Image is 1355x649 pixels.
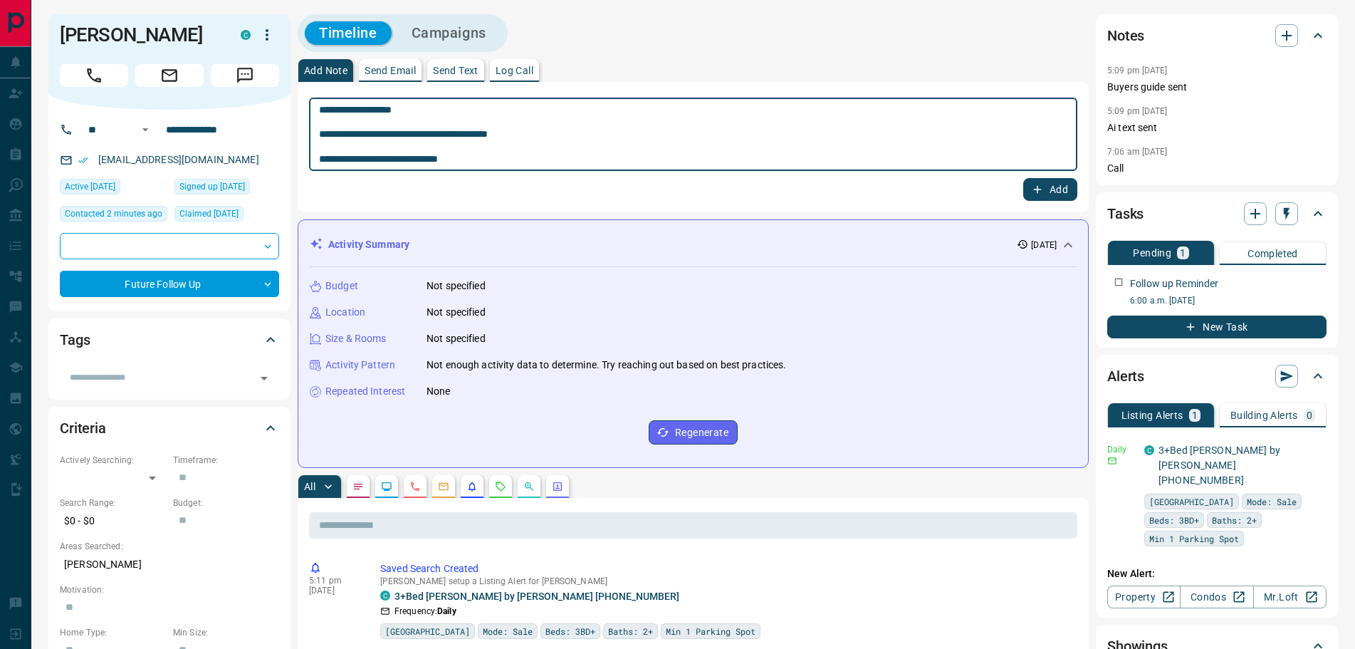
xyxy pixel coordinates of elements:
button: Open [254,368,274,388]
svg: Notes [352,481,364,492]
svg: Calls [409,481,421,492]
p: 1 [1180,248,1186,258]
span: [GEOGRAPHIC_DATA] [385,624,470,638]
div: Alerts [1107,359,1327,393]
button: Campaigns [397,21,501,45]
p: All [304,482,315,492]
p: Size & Rooms [325,331,387,346]
p: Follow up Reminder [1130,276,1218,291]
span: Contacted 2 minutes ago [65,207,162,221]
p: 0 [1307,410,1312,420]
p: Log Call [496,66,533,76]
p: Search Range: [60,497,166,509]
div: Tags [60,323,279,357]
span: Mode: Sale [1247,494,1297,509]
p: Budget [325,279,358,294]
div: Sat Aug 30 2025 [60,179,167,199]
span: Baths: 2+ [608,624,653,638]
p: Send Email [365,66,416,76]
p: Ai text sent [1107,120,1327,135]
h2: Tags [60,328,90,351]
div: Mon Sep 15 2025 [60,206,167,226]
p: Repeated Interest [325,384,405,399]
p: Actively Searching: [60,454,166,467]
p: [DATE] [1031,239,1057,251]
div: Sat Aug 30 2025 [174,206,279,226]
span: Email [135,64,204,87]
svg: Lead Browsing Activity [381,481,392,492]
div: Activity Summary[DATE] [310,232,1077,258]
p: [PERSON_NAME] setup a Listing Alert for [PERSON_NAME] [380,576,1072,586]
span: Claimed [DATE] [179,207,239,221]
span: Min 1 Parking Spot [1149,531,1239,546]
svg: Email Verified [78,155,88,165]
div: condos.ca [380,591,390,601]
p: Location [325,305,365,320]
p: Activity Pattern [325,358,395,373]
p: [DATE] [309,586,359,596]
p: Saved Search Created [380,561,1072,576]
a: 3+Bed [PERSON_NAME] by [PERSON_NAME] [PHONE_NUMBER] [1158,445,1280,486]
p: Not specified [427,331,486,346]
p: Motivation: [60,583,279,596]
a: Property [1107,586,1181,608]
div: Fri Aug 29 2025 [174,179,279,199]
a: 3+Bed [PERSON_NAME] by [PERSON_NAME] [PHONE_NUMBER] [394,591,679,602]
p: 7:06 am [DATE] [1107,147,1168,157]
strong: Daily [437,606,456,616]
a: Condos [1180,586,1253,608]
p: Add Note [304,66,347,76]
p: 5:09 pm [DATE] [1107,106,1168,116]
p: Building Alerts [1230,410,1298,420]
svg: Opportunities [523,481,535,492]
p: Not enough activity data to determine. Try reaching out based on best practices. [427,358,787,373]
span: Active [DATE] [65,180,115,194]
button: New Task [1107,316,1327,338]
button: Add [1023,178,1077,201]
div: Future Follow Up [60,271,279,297]
p: None [427,384,451,399]
p: 5:09 pm [DATE] [1107,66,1168,76]
button: Open [137,121,154,138]
button: Timeline [305,21,392,45]
h2: Alerts [1107,365,1144,388]
p: Frequency: [394,605,456,618]
svg: Requests [495,481,506,492]
h2: Notes [1107,24,1144,47]
span: [GEOGRAPHIC_DATA] [1149,494,1234,509]
h2: Criteria [60,417,106,440]
svg: Listing Alerts [466,481,478,492]
span: Signed up [DATE] [179,180,245,194]
p: 1 [1192,410,1198,420]
p: Home Type: [60,626,166,639]
p: [PERSON_NAME] [60,553,279,576]
p: 5:11 pm [309,576,359,586]
div: condos.ca [1144,445,1154,455]
p: Timeframe: [173,454,279,467]
div: Criteria [60,411,279,445]
p: $0 - $0 [60,509,166,533]
p: Not specified [427,305,486,320]
p: Completed [1247,249,1298,259]
span: Beds: 3BD+ [545,624,595,638]
svg: Email [1107,456,1117,466]
p: New Alert: [1107,566,1327,581]
svg: Agent Actions [552,481,563,492]
div: condos.ca [241,30,251,40]
span: Call [60,64,128,87]
p: Budget: [173,497,279,509]
p: Send Text [433,66,478,76]
div: Tasks [1107,197,1327,231]
span: Mode: Sale [483,624,533,638]
p: Buyers guide sent [1107,80,1327,95]
a: [EMAIL_ADDRESS][DOMAIN_NAME] [98,154,259,165]
button: Regenerate [649,420,738,445]
p: Areas Searched: [60,540,279,553]
span: Message [211,64,279,87]
span: Min 1 Parking Spot [666,624,755,638]
svg: Emails [438,481,449,492]
a: Mr.Loft [1253,586,1327,608]
p: Not specified [427,279,486,294]
p: Min Size: [173,626,279,639]
h1: [PERSON_NAME] [60,24,219,46]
